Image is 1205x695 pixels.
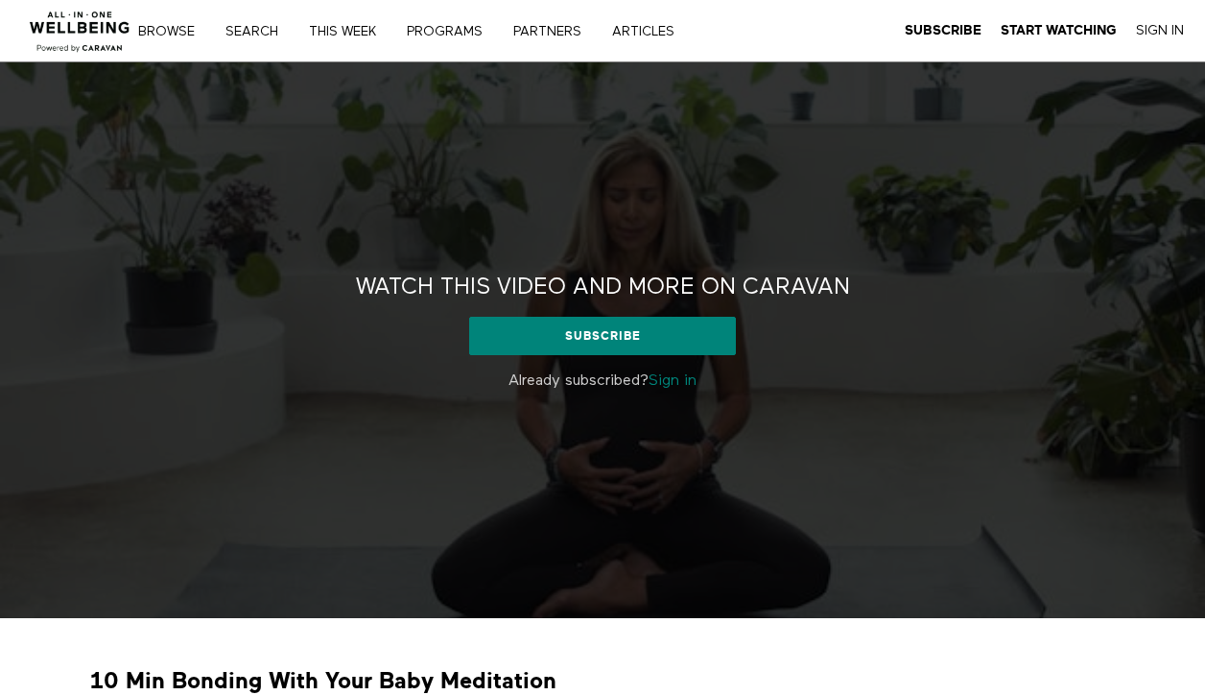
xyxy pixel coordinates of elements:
[1136,22,1184,39] a: Sign In
[152,21,714,40] nav: Primary
[507,25,602,38] a: PARTNERS
[400,25,503,38] a: PROGRAMS
[356,273,850,302] h2: Watch this video and more on CARAVAN
[605,25,695,38] a: ARTICLES
[905,22,981,39] a: Subscribe
[649,373,697,389] a: Sign in
[1001,22,1117,39] a: Start Watching
[905,23,981,37] strong: Subscribe
[302,25,396,38] a: THIS WEEK
[469,317,735,355] a: Subscribe
[219,25,298,38] a: Search
[325,370,880,393] p: Already subscribed?
[131,25,215,38] a: Browse
[1001,23,1117,37] strong: Start Watching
